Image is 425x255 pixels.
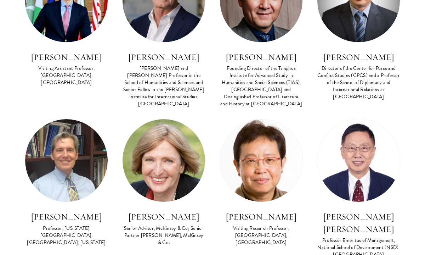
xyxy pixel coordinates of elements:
a: [PERSON_NAME] Visiting Research Professor, [GEOGRAPHIC_DATA], [GEOGRAPHIC_DATA] [220,119,303,246]
a: [PERSON_NAME] Senior Advisor, McKinsey & Co; Senior Partner [PERSON_NAME], McKinsey & Co. [122,119,205,246]
div: Visiting Research Professor, [GEOGRAPHIC_DATA], [GEOGRAPHIC_DATA] [220,225,303,246]
div: [PERSON_NAME] and [PERSON_NAME] Professor in the School of Humanities and Sciences and Senior Fel... [122,65,205,107]
h3: [PERSON_NAME] [122,51,205,63]
h3: [PERSON_NAME] [PERSON_NAME] [317,211,400,235]
h3: [PERSON_NAME] [25,211,108,223]
h3: [PERSON_NAME] [220,51,303,63]
h3: [PERSON_NAME] [317,51,400,63]
div: Director of the Center for Peace and Conflict Studies (CPCS) and a Professor of the School of Dip... [317,65,400,100]
div: Professor, [US_STATE][GEOGRAPHIC_DATA], [GEOGRAPHIC_DATA], [US_STATE] [25,225,108,246]
h3: [PERSON_NAME] [220,211,303,223]
a: [PERSON_NAME] Professor, [US_STATE][GEOGRAPHIC_DATA], [GEOGRAPHIC_DATA], [US_STATE] [25,119,108,246]
h3: [PERSON_NAME] [25,51,108,63]
div: Senior Advisor, McKinsey & Co; Senior Partner [PERSON_NAME], McKinsey & Co. [122,225,205,246]
h3: [PERSON_NAME] [122,211,205,223]
div: Visiting Assistant Professor, [GEOGRAPHIC_DATA], [GEOGRAPHIC_DATA] [25,65,108,86]
div: Founding Director of the Tsinghua Institute for Advanced Study in Humanities and Social Sciences ... [220,65,303,107]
